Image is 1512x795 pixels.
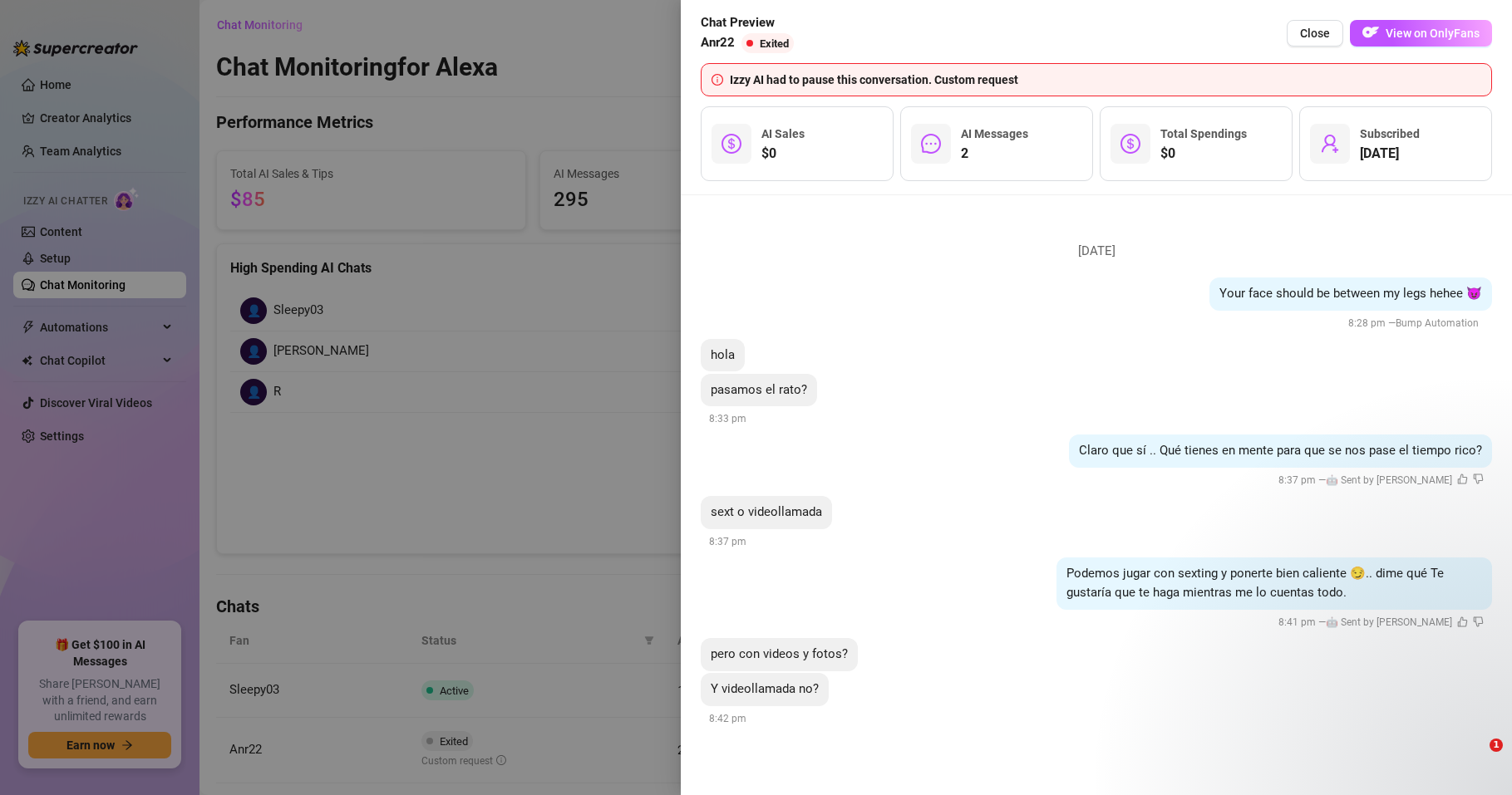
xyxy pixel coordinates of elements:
[1300,27,1330,40] span: Close
[1490,739,1503,752] span: 1
[1120,134,1140,154] span: dollar
[711,504,822,519] span: sext o videollamada
[1160,144,1247,164] span: $0
[1473,474,1484,484] span: dislike
[1066,242,1128,262] span: [DATE]
[1320,134,1340,154] span: user-add
[1326,474,1452,486] span: 🤖 Sent by [PERSON_NAME]
[701,33,735,53] span: Anr22
[1457,474,1468,484] span: like
[1219,286,1482,301] span: Your face should be between my legs hehee 😈
[1457,616,1468,627] span: like
[1326,616,1452,628] span: 🤖 Sent by [PERSON_NAME]
[711,382,807,397] span: pasamos el rato?
[961,144,1028,164] span: 2
[1350,20,1492,47] button: OFView on OnlyFans
[711,681,819,696] span: Y videollamada no?
[760,37,789,50] span: Exited
[1066,566,1444,601] span: Podemos jugar con sexting y ponerte bien caliente 😏.. dime qué Te gustaría que te haga mientras m...
[709,413,746,424] span: 8:33 pm
[1287,20,1343,47] button: Close
[1278,616,1484,628] span: 8:41 pm —
[1396,317,1479,329] span: Bump Automation
[1278,474,1484,486] span: 8:37 pm —
[761,144,805,164] span: $0
[1360,127,1420,140] span: Subscribed
[709,536,746,547] span: 8:37 pm
[1362,24,1379,41] img: OF
[730,71,1481,89] div: Izzy AI had to pause this conversation. Custom request
[1350,20,1492,47] a: OFView on OnlyFans
[712,74,723,86] span: info-circle
[1160,127,1247,140] span: Total Spendings
[961,127,1028,140] span: AI Messages
[1455,739,1495,778] iframe: Intercom live chat
[722,134,741,154] span: dollar
[711,347,735,362] span: hola
[1386,27,1480,40] span: View on OnlyFans
[761,127,805,140] span: AI Sales
[1079,443,1482,458] span: Claro que sí .. Qué tienes en mente para que se nos pase el tiempo rico?
[1473,616,1484,627] span: dislike
[709,713,746,724] span: 8:42 pm
[1348,317,1484,329] span: 8:28 pm —
[701,13,800,33] span: Chat Preview
[921,134,941,154] span: message
[711,646,848,661] span: pero con videos y fotos?
[1360,144,1420,164] span: [DATE]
